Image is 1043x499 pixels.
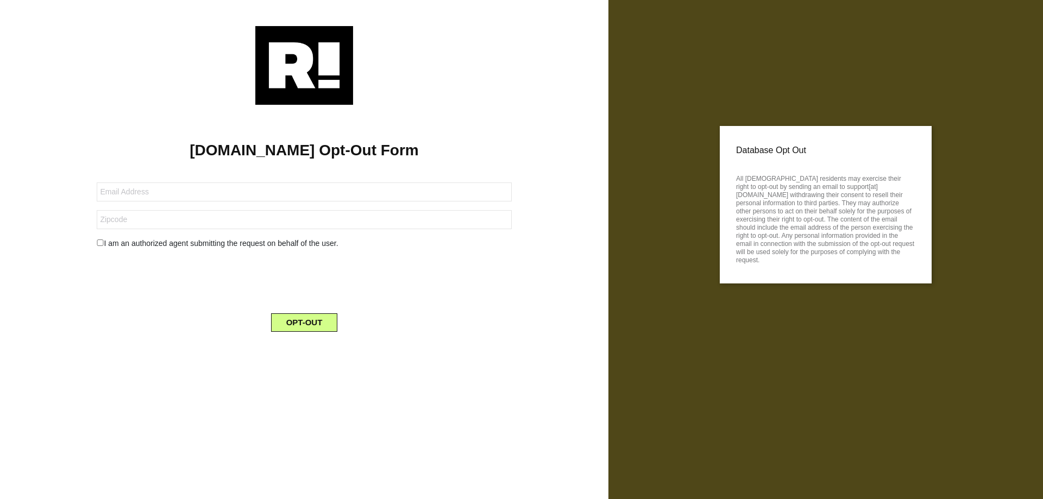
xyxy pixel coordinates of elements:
p: All [DEMOGRAPHIC_DATA] residents may exercise their right to opt-out by sending an email to suppo... [736,172,915,264]
p: Database Opt Out [736,142,915,159]
input: Email Address [97,182,511,201]
iframe: reCAPTCHA [222,258,387,300]
img: Retention.com [255,26,353,105]
h1: [DOMAIN_NAME] Opt-Out Form [16,141,592,160]
button: OPT-OUT [271,313,338,332]
input: Zipcode [97,210,511,229]
div: I am an authorized agent submitting the request on behalf of the user. [89,238,519,249]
